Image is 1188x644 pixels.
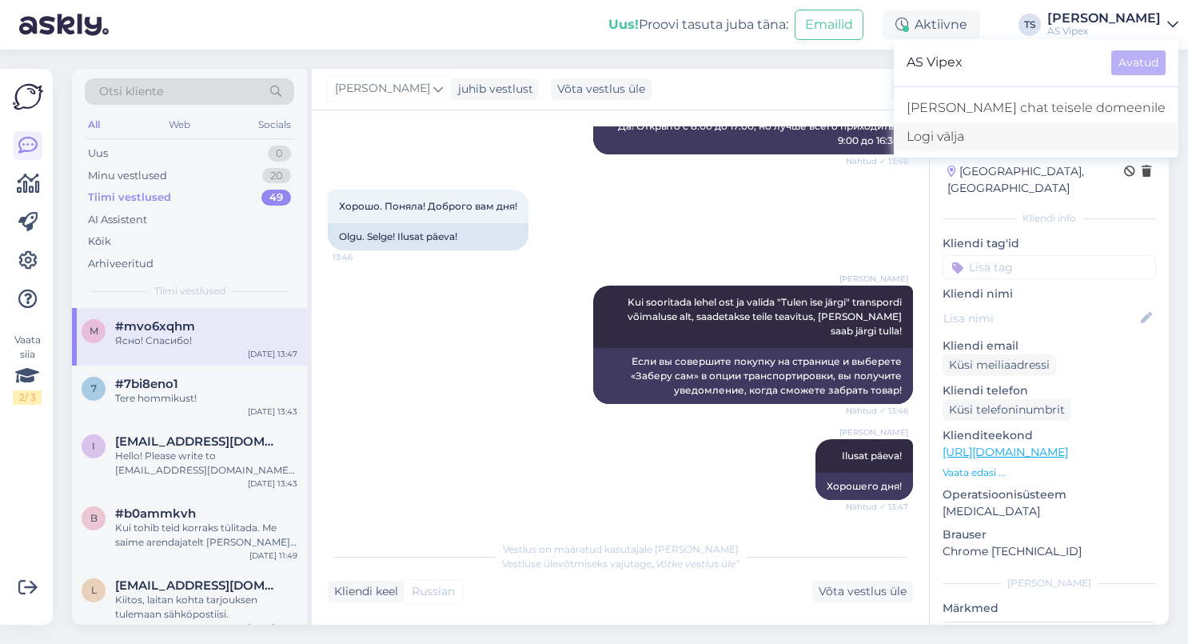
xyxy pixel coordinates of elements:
div: Socials [255,114,294,135]
div: Olgu. Selge! Ilusat päeva! [328,223,528,250]
div: Vaata siia [13,333,42,405]
p: Kliendi email [943,338,1156,354]
div: AS Vipex [1047,25,1161,38]
div: All [85,114,103,135]
p: Operatsioonisüsteem [943,486,1156,503]
div: Да! Открыто с 8:00 до 17:00, но лучше всего приходить с 9:00 до 16:30. [593,113,913,154]
p: Kliendi tag'id [943,235,1156,252]
div: Võta vestlus üle [551,78,652,100]
span: 13:46 [333,251,393,263]
a: [PERSON_NAME] chat teisele domeenile [894,94,1178,122]
i: „Võtke vestlus üle” [652,558,740,570]
div: Küsi telefoninumbrit [943,399,1071,421]
div: Если вы совершите покупку на странице и выберете «Заберу сам» в опции транспортировки, вы получит... [593,348,913,404]
span: #b0ammkvh [115,506,196,521]
div: Kliendi keel [328,583,398,600]
span: Otsi kliente [99,83,163,100]
span: Russian [412,583,455,600]
span: [PERSON_NAME] [839,426,908,438]
div: 49 [261,190,291,206]
span: [PERSON_NAME] [839,273,908,285]
span: lou77850@gmail.com [115,578,281,593]
div: Aktiivne [883,10,980,39]
span: Tiimi vestlused [154,284,225,298]
button: Emailid [795,10,863,40]
span: Kui sooritada lehel ost ja valida "Tulen ise järgi" transpordi võimaluse alt, saadetakse teile te... [628,296,904,337]
button: Avatud [1111,50,1166,75]
div: [DATE] 13:43 [248,406,297,418]
b: Uus! [608,17,639,32]
div: Kõik [88,234,111,250]
span: b [90,512,98,524]
p: Brauser [943,526,1156,543]
span: Vestlus on määratud kasutajale [PERSON_NAME] [503,543,739,555]
div: [DATE] 13:48 [248,622,297,634]
img: Askly Logo [13,82,43,112]
div: Hello! Please write to [EMAIL_ADDRESS][DOMAIN_NAME] with your request! [115,449,297,478]
span: m [90,325,98,337]
div: [DATE] 13:47 [248,348,297,360]
input: Lisa nimi [943,310,1138,327]
div: Kliendi info [943,211,1156,226]
div: Ясно! Спасибо! [115,334,297,348]
p: Kliendi telefon [943,382,1156,399]
div: 2 / 3 [13,390,42,405]
span: [PERSON_NAME] [335,80,430,98]
div: Minu vestlused [88,168,167,184]
span: #mvo6xqhm [115,319,195,334]
span: Ilusat päeva! [842,450,902,462]
span: Nähtud ✓ 13:46 [846,155,908,167]
div: Logi välja [894,122,1178,151]
p: Vaata edasi ... [943,466,1156,480]
span: iron63260@outlook.fr [115,434,281,449]
span: Nähtud ✓ 13:46 [846,405,908,417]
div: 0 [268,146,291,162]
span: Nähtud ✓ 13:47 [846,501,908,513]
div: Tiimi vestlused [88,190,171,206]
input: Lisa tag [943,255,1156,279]
span: AS Vipex [907,50,1098,75]
span: 7 [91,382,97,394]
div: Web [165,114,193,135]
span: Vestluse ülevõtmiseks vajutage [502,558,740,570]
div: [DATE] 11:49 [249,550,297,562]
a: [URL][DOMAIN_NAME] [943,445,1068,459]
p: [MEDICAL_DATA] [943,503,1156,520]
div: Kiitos, laitan kohta tarjouksen tulemaan sähköpostiisi. [115,593,297,622]
span: Хорошо. Поняла! Доброго вам дня! [339,200,517,212]
div: Arhiveeritud [88,256,153,272]
div: Võta vestlus üle [812,581,913,602]
div: AI Assistent [88,212,147,228]
div: Küsi meiliaadressi [943,354,1056,376]
p: Märkmed [943,600,1156,617]
div: Tere hommikust! [115,391,297,406]
div: juhib vestlust [452,81,533,98]
div: Kui tohib teid korraks tülitada. Me saime arendajatelt [PERSON_NAME] teilt küsida, kas te saite e... [115,521,297,550]
div: [GEOGRAPHIC_DATA], [GEOGRAPHIC_DATA] [947,163,1124,197]
p: Klienditeekond [943,427,1156,444]
div: Uus [88,146,108,162]
span: i [92,440,95,452]
div: [DATE] 13:43 [248,478,297,490]
a: [PERSON_NAME]AS Vipex [1047,12,1178,38]
div: [PERSON_NAME] [943,576,1156,590]
div: Klient [891,81,931,98]
div: [PERSON_NAME] [1047,12,1161,25]
div: Proovi tasuta juba täna: [608,15,788,34]
div: 20 [262,168,291,184]
p: Chrome [TECHNICAL_ID] [943,543,1156,560]
div: TS [1019,14,1041,36]
p: Kliendi nimi [943,286,1156,302]
div: Хорошего дня! [815,473,913,500]
span: l [91,584,97,596]
span: #7bi8eno1 [115,377,178,391]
